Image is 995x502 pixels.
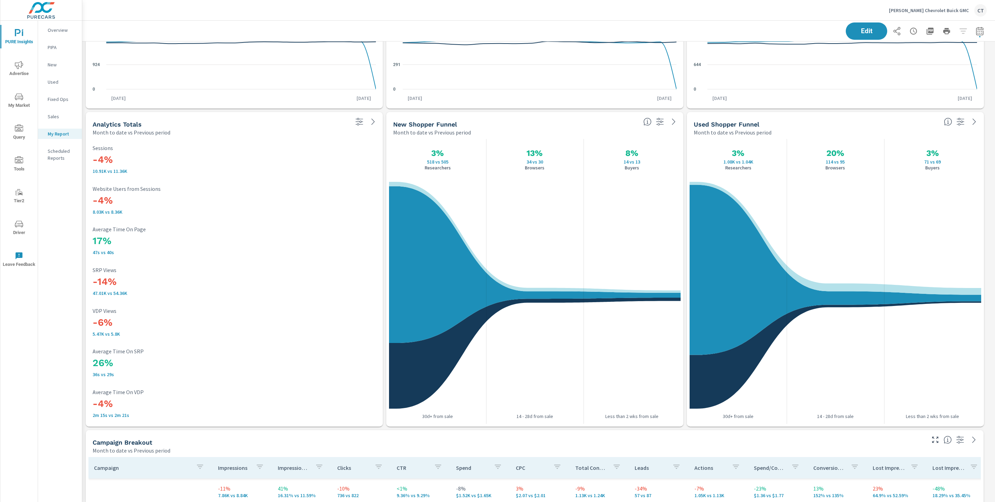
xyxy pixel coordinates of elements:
[93,290,376,296] p: 47,009 vs 54,355
[218,464,250,471] p: Impressions
[575,484,624,493] p: -9%
[2,156,36,173] span: Tools
[456,484,504,493] p: -8%
[48,113,76,120] p: Sales
[923,24,937,38] button: "Export Report to PDF"
[403,95,427,102] p: [DATE]
[106,95,131,102] p: [DATE]
[846,22,887,40] button: Edit
[932,464,964,471] p: Lost Impression Share Budget
[218,493,266,498] p: 7,862 vs 8,844
[93,186,376,192] p: Website Users from Sessions
[93,439,152,446] h5: Campaign Breakout
[393,86,396,91] text: 0
[93,235,376,247] h3: 17%
[93,86,95,91] text: 0
[38,129,82,139] div: My Report
[397,493,445,498] p: 9.36% vs 9.29%
[694,86,696,91] text: 0
[813,464,845,471] p: Conversion Rate
[930,434,941,445] button: Make Fullscreen
[890,24,904,38] button: Share Report
[694,128,771,137] p: Month to date vs Previous period
[889,7,969,13] p: [PERSON_NAME] Chevrolet Buick GMC
[38,77,82,87] div: Used
[940,24,954,38] button: Print Report
[635,464,666,471] p: Leads
[93,154,376,166] h3: -4%
[853,28,880,34] span: Edit
[953,95,977,102] p: [DATE]
[93,398,376,410] h3: -4%
[93,276,376,288] h3: -14%
[456,493,504,498] p: $1,524.31 vs $1,651.67
[944,436,952,444] span: This is a summary of Search performance results by campaign. Each column can be sorted.
[974,4,987,17] div: CT
[368,116,379,127] a: See more details in report
[48,96,76,103] p: Fixed Ops
[969,116,980,127] a: See more details in report
[635,493,683,498] p: 57 vs 87
[694,464,726,471] p: Actions
[94,464,190,471] p: Campaign
[93,128,170,137] p: Month to date vs Previous period
[456,464,488,471] p: Spend
[278,464,310,471] p: Impression Share
[38,111,82,122] div: Sales
[813,493,862,498] p: 152% vs 135%
[93,145,376,151] p: Sessions
[873,484,921,493] p: 23%
[93,412,376,418] p: 2m 15s vs 2m 21s
[694,37,705,42] text: 1.29K
[93,37,104,42] text: 1.85K
[393,37,400,42] text: 581
[93,209,376,215] p: 8,026 vs 8,358
[2,188,36,205] span: Tier2
[932,484,981,493] p: -48%
[93,121,142,128] h5: Analytics Totals
[38,42,82,53] div: PIPA
[93,331,376,337] p: 5,466 vs 5,799
[48,148,76,161] p: Scheduled Reports
[337,493,386,498] p: 736 vs 822
[575,464,607,471] p: Total Conversions
[337,484,386,493] p: -10%
[516,493,564,498] p: $2.07 vs $2.01
[944,118,952,126] span: Know where every customer is during their purchase journey. View customer activity from first cli...
[48,27,76,34] p: Overview
[0,21,38,275] div: nav menu
[397,484,445,493] p: <1%
[2,29,36,46] span: PURE Insights
[352,95,376,102] p: [DATE]
[48,130,76,137] p: My Report
[635,484,683,493] p: -34%
[643,118,652,126] span: Know where every customer is during their purchase journey. View customer activity from first cli...
[397,464,428,471] p: CTR
[38,146,82,163] div: Scheduled Reports
[93,317,376,328] h3: -6%
[337,464,369,471] p: Clicks
[93,250,376,255] p: 47s vs 40s
[968,434,979,445] a: See more details in report
[694,62,701,67] text: 644
[93,357,376,369] h3: 26%
[93,168,376,174] p: 10,907 vs 11,362
[873,493,921,498] p: 64.9% vs 52.59%
[93,267,376,273] p: SRP Views
[93,62,100,67] text: 924
[652,95,676,102] p: [DATE]
[2,61,36,78] span: Advertise
[93,372,376,377] p: 36s vs 29s
[2,93,36,110] span: My Market
[278,484,326,493] p: 41%
[2,252,36,269] span: Leave Feedback
[93,389,376,395] p: Average Time On VDP
[48,78,76,85] p: Used
[93,348,376,354] p: Average Time On SRP
[694,121,759,128] h5: Used Shopper Funnel
[38,94,82,104] div: Fixed Ops
[516,484,564,493] p: 3%
[973,24,987,38] button: Select Date Range
[393,121,457,128] h5: New Shopper Funnel
[873,464,904,471] p: Lost Impression Share Rank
